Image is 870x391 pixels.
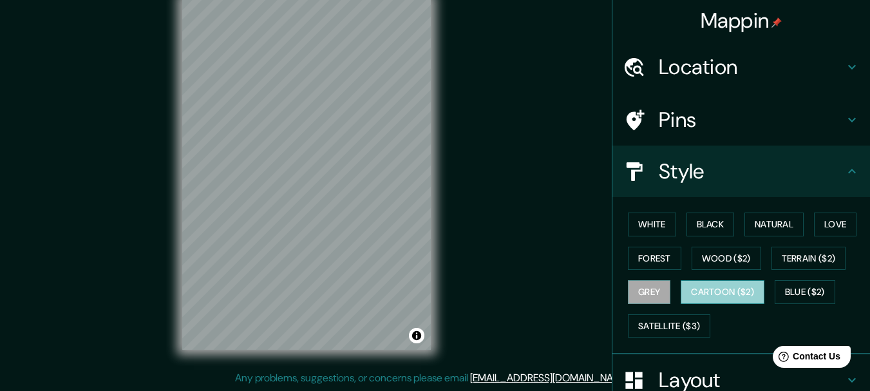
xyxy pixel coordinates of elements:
button: White [628,213,676,236]
a: [EMAIL_ADDRESS][DOMAIN_NAME] [470,371,629,385]
button: Toggle attribution [409,328,424,343]
button: Cartoon ($2) [681,280,764,304]
div: Style [612,146,870,197]
button: Black [686,213,735,236]
h4: Location [659,54,844,80]
h4: Style [659,158,844,184]
button: Forest [628,247,681,271]
button: Grey [628,280,670,304]
div: Location [612,41,870,93]
img: pin-icon.png [771,17,782,28]
button: Love [814,213,856,236]
h4: Mappin [701,8,782,33]
button: Satellite ($3) [628,314,710,338]
div: Pins [612,94,870,146]
h4: Pins [659,107,844,133]
button: Blue ($2) [775,280,835,304]
button: Terrain ($2) [771,247,846,271]
iframe: Help widget launcher [755,341,856,377]
button: Natural [744,213,804,236]
p: Any problems, suggestions, or concerns please email . [235,370,631,386]
button: Wood ($2) [692,247,761,271]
